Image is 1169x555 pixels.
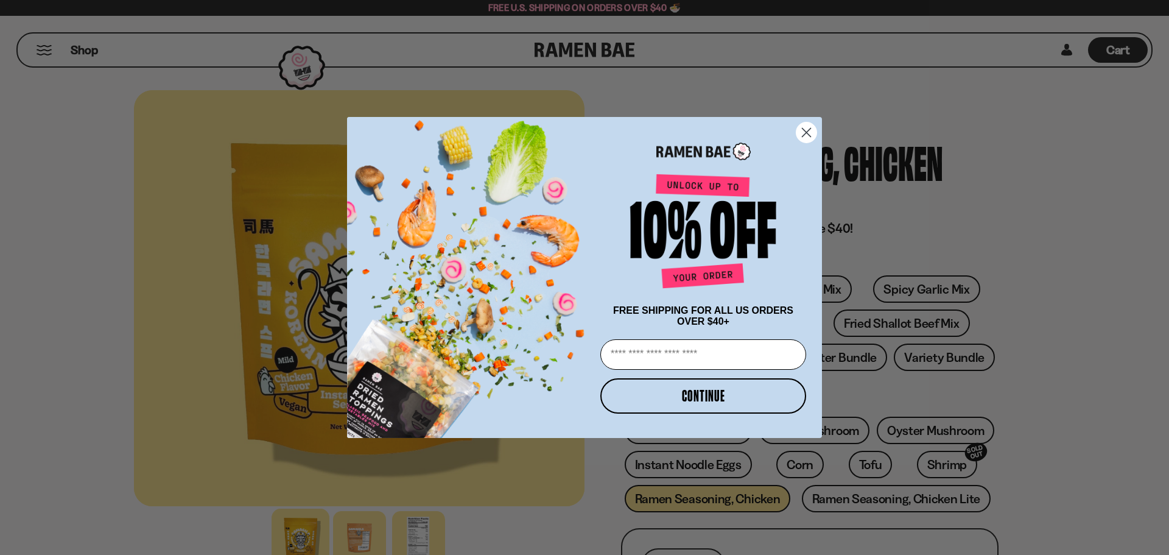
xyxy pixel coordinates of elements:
button: Close dialog [796,122,817,143]
span: FREE SHIPPING FOR ALL US ORDERS OVER $40+ [613,305,793,327]
img: ce7035ce-2e49-461c-ae4b-8ade7372f32c.png [347,107,595,438]
img: Ramen Bae Logo [656,141,751,161]
button: CONTINUE [600,378,806,414]
img: Unlock up to 10% off [627,174,779,293]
